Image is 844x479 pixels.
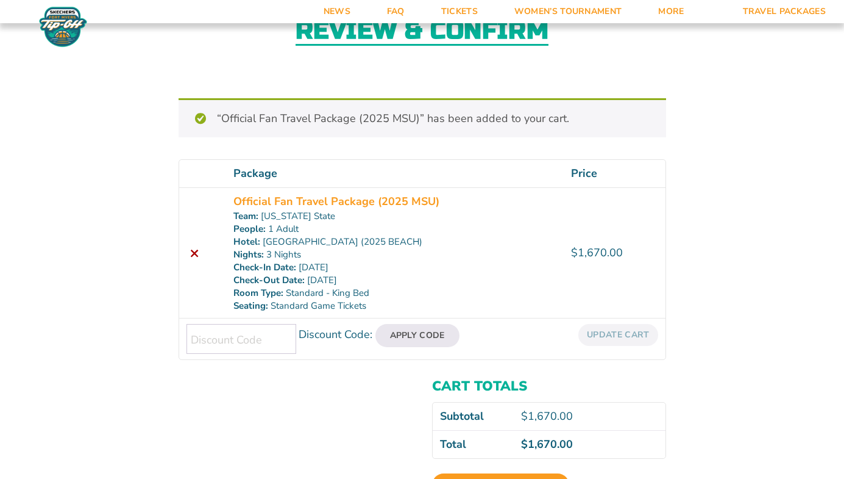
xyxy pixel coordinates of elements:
[233,193,439,210] a: Official Fan Travel Package (2025 MSU)
[521,409,528,423] span: $
[233,261,296,274] dt: Check-In Date:
[233,248,556,261] p: 3 Nights
[521,437,573,452] bdi: 1,670.00
[186,324,296,354] input: Discount Code
[37,6,90,48] img: Fort Myers Tip-Off
[375,324,459,347] button: Apply Code
[578,324,658,345] button: Update cart
[233,248,264,261] dt: Nights:
[226,160,563,187] th: Package
[433,403,514,430] th: Subtotal
[233,261,556,274] p: [DATE]
[571,245,578,260] span: $
[233,287,556,300] p: Standard - King Bed
[521,437,528,452] span: $
[179,98,666,137] div: “Official Fan Travel Package (2025 MSU)” has been added to your cart.
[233,274,556,287] p: [DATE]
[521,409,573,423] bdi: 1,670.00
[186,245,203,261] a: Remove this item
[299,327,372,342] label: Discount Code:
[571,245,623,260] bdi: 1,670.00
[296,18,549,46] h2: Review & Confirm
[564,160,665,187] th: Price
[233,300,268,312] dt: Seating:
[233,236,556,248] p: [GEOGRAPHIC_DATA] (2025 BEACH)
[233,236,260,248] dt: Hotel:
[433,430,514,458] th: Total
[233,223,266,236] dt: People:
[233,210,556,223] p: [US_STATE] State
[233,210,258,223] dt: Team:
[432,378,666,394] h2: Cart totals
[233,300,556,312] p: Standard Game Tickets
[233,287,283,300] dt: Room Type:
[233,274,305,287] dt: Check-Out Date:
[233,223,556,236] p: 1 Adult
